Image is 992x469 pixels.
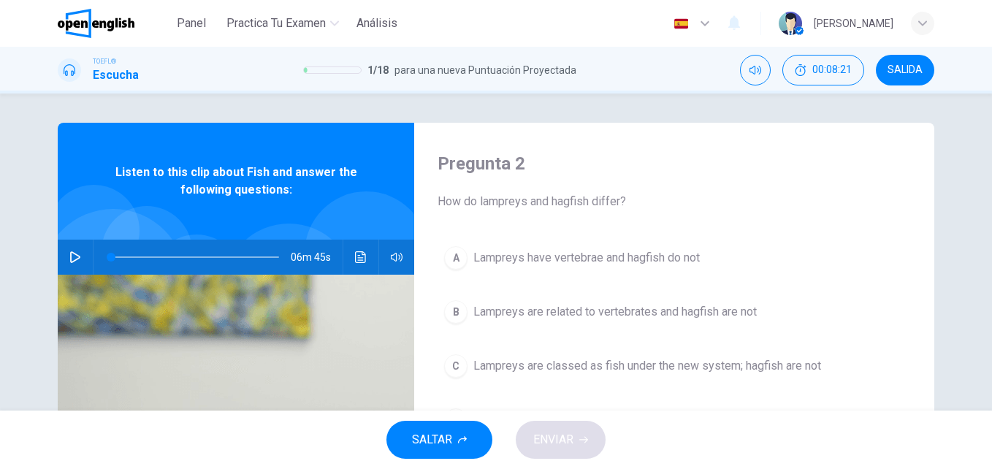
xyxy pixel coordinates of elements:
[394,61,576,79] span: para una nueva Puntuación Proyectada
[58,9,168,38] a: OpenEnglish logo
[812,64,852,76] span: 00:08:21
[93,56,116,66] span: TOEFL®
[367,61,389,79] span: 1 / 18
[814,15,893,32] div: [PERSON_NAME]
[473,357,821,375] span: Lampreys are classed as fish under the new system; hagfish are not
[740,55,771,85] div: Silenciar
[386,421,492,459] button: SALTAR
[779,12,802,35] img: Profile picture
[221,10,345,37] button: Practica tu examen
[438,348,911,384] button: CLampreys are classed as fish under the new system; hagfish are not
[226,15,326,32] span: Practica tu examen
[876,55,934,85] button: SALIDA
[349,240,373,275] button: Haz clic para ver la transcripción del audio
[444,408,468,432] div: D
[444,300,468,324] div: B
[438,193,911,210] span: How do lampreys and hagfish differ?
[356,15,397,32] span: Análisis
[93,66,139,84] h1: Escucha
[782,55,864,85] button: 00:08:21
[888,64,923,76] span: SALIDA
[438,294,911,330] button: BLampreys are related to vertebrates and hagfish are not
[672,18,690,29] img: es
[351,10,403,37] button: Análisis
[168,10,215,37] button: Panel
[58,9,134,38] img: OpenEnglish logo
[105,164,367,199] span: Listen to this clip about Fish and answer the following questions:
[438,240,911,276] button: ALampreys have vertebrae and hagfish do not
[473,249,700,267] span: Lampreys have vertebrae and hagfish do not
[412,430,452,450] span: SALTAR
[782,55,864,85] div: Ocultar
[438,152,911,175] h4: Pregunta 2
[444,246,468,270] div: A
[444,354,468,378] div: C
[177,15,206,32] span: Panel
[438,402,911,438] button: DLampreys have jaws and hagfish do not
[291,240,343,275] span: 06m 45s
[473,303,757,321] span: Lampreys are related to vertebrates and hagfish are not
